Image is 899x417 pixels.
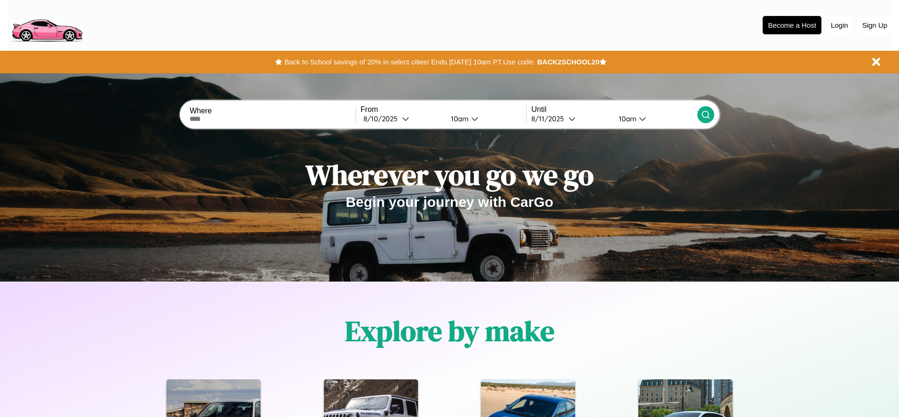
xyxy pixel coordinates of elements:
img: logo [7,5,87,44]
b: BACK2SCHOOL20 [537,58,599,66]
button: Login [826,16,853,34]
label: From [361,105,526,114]
div: 10am [446,114,471,123]
label: Until [531,105,697,114]
button: 10am [443,114,526,124]
button: Sign Up [858,16,892,34]
button: Become a Host [763,16,821,34]
button: 10am [611,114,697,124]
button: Back to School savings of 20% in select cities! Ends [DATE] 10am PT.Use code: [282,55,537,69]
div: 8 / 10 / 2025 [363,114,402,123]
button: 8/10/2025 [361,114,443,124]
label: Where [189,107,355,115]
div: 10am [614,114,639,123]
h1: Explore by make [345,312,554,350]
div: 8 / 11 / 2025 [531,114,568,123]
